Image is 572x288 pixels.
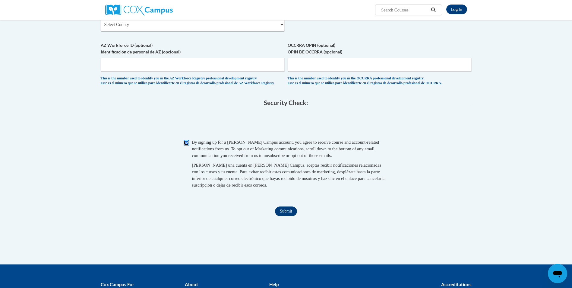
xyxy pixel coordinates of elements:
[185,282,198,287] b: About
[192,163,386,187] span: [PERSON_NAME] una cuenta en [PERSON_NAME] Campus, aceptas recibir notificaciones relacionadas con...
[192,140,379,158] span: By signing up for a [PERSON_NAME] Campus account, you agree to receive course and account-related...
[105,5,173,15] img: Cox Campus
[240,112,332,136] iframe: reCAPTCHA
[101,282,134,287] b: Cox Campus For
[269,282,279,287] b: Help
[548,264,567,283] iframe: Button to launch messaging window
[101,42,285,55] label: AZ Workforce ID (optional) Identificación de personal de AZ (opcional)
[441,282,472,287] b: Accreditations
[101,76,285,86] div: This is the number used to identify you in the AZ Workforce Registry professional development reg...
[381,6,429,14] input: Search Courses
[275,206,297,216] input: Submit
[429,6,438,14] button: Search
[288,76,472,86] div: This is the number used to identify you in the OCCRRA professional development registry. Este es ...
[264,99,308,106] span: Security Check:
[288,42,472,55] label: OCCRRA OPIN (optional) OPIN DE OCCRRA (opcional)
[446,5,467,14] a: Log In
